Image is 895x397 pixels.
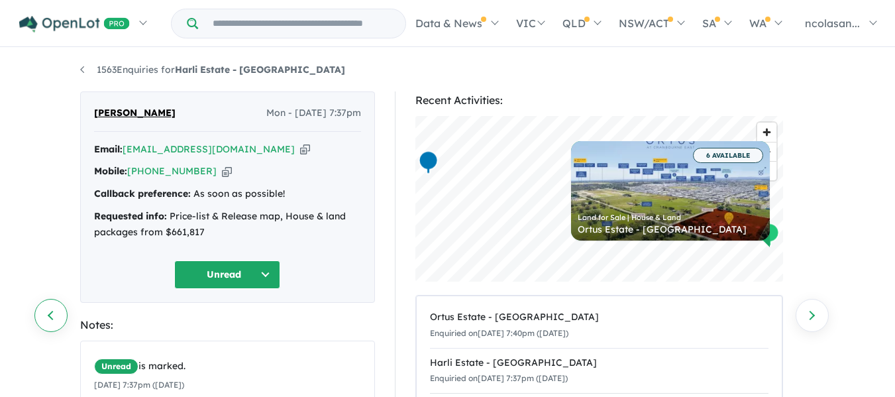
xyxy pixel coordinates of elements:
[222,164,232,178] button: Copy
[430,310,768,325] div: Ortus Estate - [GEOGRAPHIC_DATA]
[430,348,768,394] a: Harli Estate - [GEOGRAPHIC_DATA]Enquiried on[DATE] 7:37pm ([DATE])
[94,105,176,121] span: [PERSON_NAME]
[430,328,568,338] small: Enquiried on [DATE] 7:40pm ([DATE])
[127,165,217,177] a: [PHONE_NUMBER]
[757,123,776,142] button: Zoom in
[94,359,371,374] div: is marked.
[80,64,345,76] a: 1563Enquiries forHarli Estate - [GEOGRAPHIC_DATA]
[578,225,763,234] div: Ortus Estate - [GEOGRAPHIC_DATA]
[174,260,280,289] button: Unread
[94,188,191,199] strong: Callback preference:
[430,373,568,383] small: Enquiried on [DATE] 7:37pm ([DATE])
[94,186,361,202] div: As soon as possible!
[418,150,438,175] div: Map marker
[571,141,770,241] a: 6 AVAILABLE Land for Sale | House & Land Ortus Estate - [GEOGRAPHIC_DATA]
[430,355,768,371] div: Harli Estate - [GEOGRAPHIC_DATA]
[94,165,127,177] strong: Mobile:
[430,303,768,349] a: Ortus Estate - [GEOGRAPHIC_DATA]Enquiried on[DATE] 7:40pm ([DATE])
[80,62,816,78] nav: breadcrumb
[175,64,345,76] strong: Harli Estate - [GEOGRAPHIC_DATA]
[123,143,295,155] a: [EMAIL_ADDRESS][DOMAIN_NAME]
[266,105,361,121] span: Mon - [DATE] 7:37pm
[757,142,776,161] button: Zoom out
[693,148,763,163] span: 6 AVAILABLE
[94,359,138,374] span: Unread
[201,9,403,38] input: Try estate name, suburb, builder or developer
[80,316,375,334] div: Notes:
[415,116,783,282] canvas: Map
[415,91,783,109] div: Recent Activities:
[94,380,184,390] small: [DATE] 7:37pm ([DATE])
[759,223,779,247] div: Map marker
[578,214,763,221] div: Land for Sale | House & Land
[19,16,130,32] img: Openlot PRO Logo White
[94,210,167,222] strong: Requested info:
[94,143,123,155] strong: Email:
[300,142,310,156] button: Copy
[94,209,361,241] div: Price-list & Release map, House & land packages from $661,817
[805,17,860,30] span: ncolasan...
